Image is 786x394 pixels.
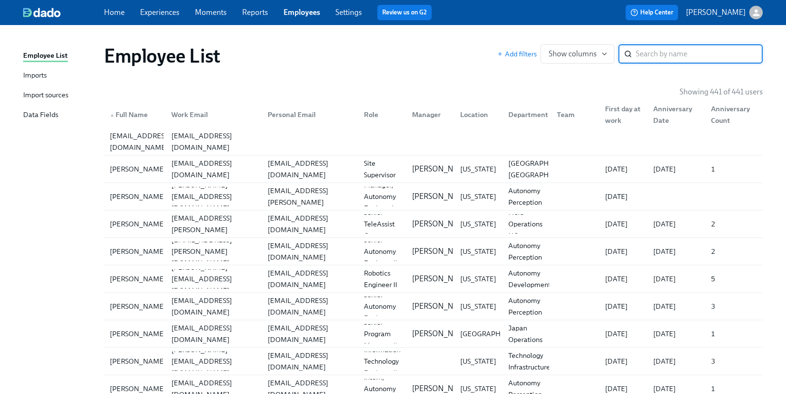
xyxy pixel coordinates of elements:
div: Role [360,109,404,120]
div: [PERSON_NAME][PERSON_NAME][EMAIL_ADDRESS][DOMAIN_NAME][PERSON_NAME][EMAIL_ADDRESS][PERSON_NAME][D... [104,183,763,210]
div: [DATE] [601,163,645,175]
div: Personal Email [264,109,356,120]
div: [DATE] [601,328,645,340]
div: [US_STATE] [457,273,501,285]
p: [PERSON_NAME] [412,383,472,394]
div: [EMAIL_ADDRESS][DOMAIN_NAME][EMAIL_ADDRESS][DOMAIN_NAME] [104,128,763,155]
p: [PERSON_NAME] [412,164,472,174]
div: [DATE] [649,355,703,367]
div: [PERSON_NAME] [106,191,170,202]
p: [PERSON_NAME] [412,246,472,257]
div: 2 [707,218,761,230]
div: [US_STATE] [457,218,501,230]
div: [PERSON_NAME] [106,301,170,312]
p: [PERSON_NAME] [412,328,472,339]
div: Department [501,105,549,124]
div: [EMAIL_ADDRESS][DOMAIN_NAME] [168,295,260,318]
a: Reports [242,8,268,17]
div: Imports [23,70,47,82]
div: Robotics Engineer II [360,267,404,290]
a: [PERSON_NAME][EMAIL_ADDRESS][PERSON_NAME][DOMAIN_NAME][EMAIL_ADDRESS][DOMAIN_NAME]Senior Autonomy... [104,238,763,265]
div: 3 [707,301,761,312]
div: [EMAIL_ADDRESS][DOMAIN_NAME] [168,322,260,345]
div: [EMAIL_ADDRESS][DOMAIN_NAME] [264,158,356,181]
div: [EMAIL_ADDRESS][DOMAIN_NAME] [264,267,356,290]
div: [DATE] [649,301,703,312]
p: [PERSON_NAME] [412,274,472,284]
div: [DATE] [649,328,703,340]
input: Search by name [636,44,763,64]
div: Anniversary Date [645,105,703,124]
div: [DATE] [649,163,703,175]
div: [US_STATE] [457,163,501,175]
button: Show columns [541,44,615,64]
span: Add filters [497,49,537,59]
div: Team [549,105,597,124]
div: Technology Infrastructure [505,350,554,373]
div: Senior Program Manager II [360,316,404,351]
a: Settings [335,8,362,17]
div: Data Fields [23,109,58,121]
button: Help Center [626,5,678,20]
div: Autonomy Development [505,267,555,290]
div: Employee List [23,50,68,62]
div: Information Technology Engineer II [360,344,404,379]
div: Work Email [164,105,260,124]
div: [PERSON_NAME] [106,218,170,230]
div: [PERSON_NAME][PERSON_NAME][EMAIL_ADDRESS][DOMAIN_NAME][EMAIL_ADDRESS][DOMAIN_NAME]Robotics Engine... [104,265,763,292]
div: [DATE] [649,218,703,230]
div: Autonomy Perception [505,240,549,263]
div: Senior Autonomy Engineer [360,289,404,324]
a: [PERSON_NAME][PERSON_NAME][EMAIL_ADDRESS][DOMAIN_NAME][EMAIL_ADDRESS][DOMAIN_NAME]Information Tec... [104,348,763,375]
div: 1 [707,163,761,175]
div: [EMAIL_ADDRESS][DOMAIN_NAME] [168,158,260,181]
div: Personal Email [260,105,356,124]
span: Help Center [631,8,673,17]
div: [PERSON_NAME][EMAIL_ADDRESS][DOMAIN_NAME][EMAIL_ADDRESS][DOMAIN_NAME]Senior Autonomy Engineer[PER... [104,293,763,320]
button: Review us on G2 [377,5,432,20]
div: Autonomy Perception [505,295,549,318]
div: Japan Operations [505,322,549,345]
p: [PERSON_NAME] [412,301,472,312]
div: [PERSON_NAME] [106,246,170,257]
div: [DATE] [649,246,703,257]
div: [DATE] [601,355,645,367]
div: [DATE] [649,273,703,285]
div: [EMAIL_ADDRESS][DOMAIN_NAME] [264,350,356,373]
div: Department [505,109,553,120]
div: [US_STATE] [457,301,501,312]
div: [PERSON_NAME] [106,355,170,367]
a: Home [104,8,125,17]
a: Employee List [23,50,96,62]
div: 1 [707,328,761,340]
p: [PERSON_NAME] [412,219,472,229]
div: Site Supervisor [360,158,404,181]
div: Anniversary Date [649,103,703,126]
div: Autonomy Perception [505,185,549,208]
div: [PERSON_NAME][EMAIL_ADDRESS][PERSON_NAME][DOMAIN_NAME] [168,201,260,247]
a: Moments [195,8,227,17]
div: [GEOGRAPHIC_DATA] [457,328,535,340]
div: [US_STATE] [457,246,501,257]
a: [PERSON_NAME][EMAIL_ADDRESS][DOMAIN_NAME][EMAIL_ADDRESS][DOMAIN_NAME]Senior Program Manager II[PE... [104,320,763,348]
div: [DATE] [601,273,645,285]
div: Location [453,105,501,124]
div: Role [356,105,404,124]
a: Imports [23,70,96,82]
div: [EMAIL_ADDRESS][DOMAIN_NAME] [168,130,260,153]
p: [PERSON_NAME] [686,7,746,18]
div: [PERSON_NAME][EMAIL_ADDRESS][DOMAIN_NAME] [168,262,260,296]
div: Anniversary Count [703,105,761,124]
div: Senior Autonomy Engineer II [360,234,404,269]
div: Manager [408,109,452,120]
p: Showing 441 of 441 users [680,87,763,97]
div: [EMAIL_ADDRESS][DOMAIN_NAME] [264,295,356,318]
div: [DATE] [601,301,645,312]
img: dado [23,8,61,17]
div: [DATE] [601,246,645,257]
div: [DATE] [601,218,645,230]
div: Site Deployments-[GEOGRAPHIC_DATA], [GEOGRAPHIC_DATA] Lyft [505,146,585,192]
div: [PERSON_NAME][EMAIL_ADDRESS][DOMAIN_NAME] [168,179,260,214]
div: Location [457,109,501,120]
